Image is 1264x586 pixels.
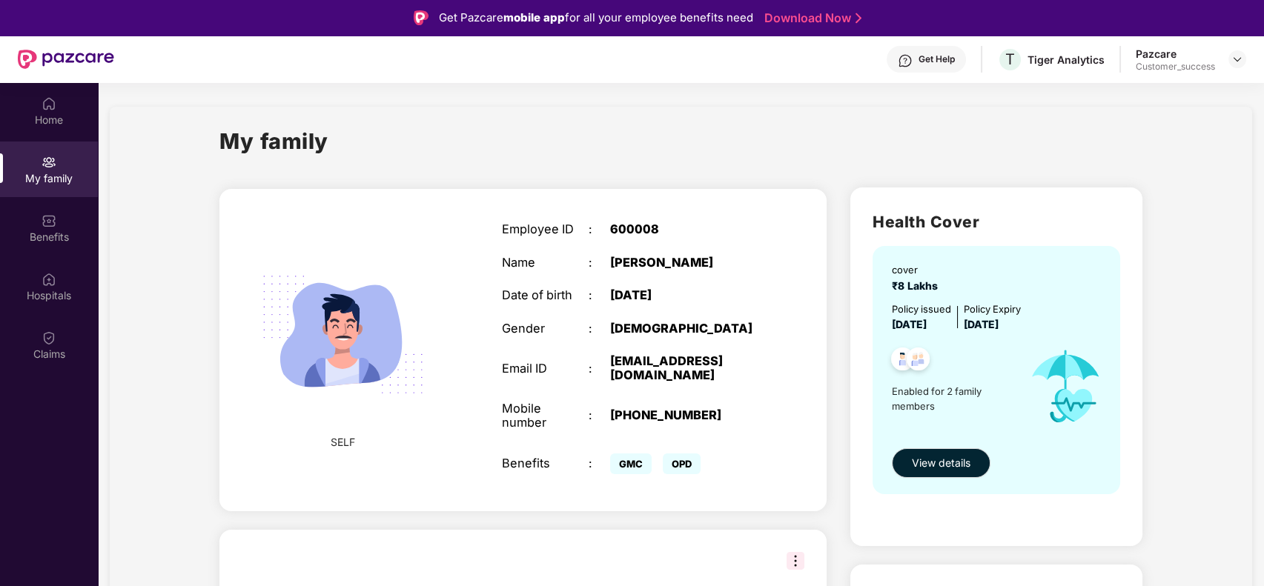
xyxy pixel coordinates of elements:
a: Download Now [764,10,857,26]
div: Get Pazcare for all your employee benefits need [439,9,753,27]
div: Name [502,256,588,270]
span: SELF [331,434,355,450]
div: : [589,256,610,270]
img: svg+xml;base64,PHN2ZyBpZD0iSG9zcGl0YWxzIiB4bWxucz0iaHR0cDovL3d3dy53My5vcmcvMjAwMC9zdmciIHdpZHRoPS... [42,272,56,287]
img: New Pazcare Logo [18,50,114,69]
div: Tiger Analytics [1028,53,1105,67]
span: Enabled for 2 family members [892,384,1015,414]
button: View details [892,448,990,478]
span: OPD [663,453,701,474]
img: svg+xml;base64,PHN2ZyB4bWxucz0iaHR0cDovL3d3dy53My5vcmcvMjAwMC9zdmciIHdpZHRoPSIyMjQiIGhlaWdodD0iMT... [243,235,443,434]
div: Policy Expiry [964,302,1021,316]
h2: Health Cover [873,210,1119,234]
div: Email ID [502,362,588,376]
div: [DEMOGRAPHIC_DATA] [610,322,761,336]
img: svg+xml;base64,PHN2ZyB3aWR0aD0iMjAiIGhlaWdodD0iMjAiIHZpZXdCb3g9IjAgMCAyMCAyMCIgZmlsbD0ibm9uZSIgeG... [42,155,56,170]
div: Mobile number [502,402,588,430]
div: [DATE] [610,288,761,302]
div: : [589,288,610,302]
div: Date of birth [502,288,588,302]
div: Customer_success [1136,61,1215,73]
span: ₹8 Lakhs [892,279,944,292]
div: [PERSON_NAME] [610,256,761,270]
div: Policy issued [892,302,951,316]
span: T [1005,50,1015,68]
img: svg+xml;base64,PHN2ZyB4bWxucz0iaHR0cDovL3d3dy53My5vcmcvMjAwMC9zdmciIHdpZHRoPSI0OC45NDMiIGhlaWdodD... [884,343,921,379]
div: : [589,362,610,376]
img: svg+xml;base64,PHN2ZyBpZD0iRHJvcGRvd24tMzJ4MzIiIHhtbG5zPSJodHRwOi8vd3d3LnczLm9yZy8yMDAwL3N2ZyIgd2... [1231,53,1243,65]
span: View details [912,455,970,471]
img: svg+xml;base64,PHN2ZyBpZD0iQ2xhaW0iIHhtbG5zPSJodHRwOi8vd3d3LnczLm9yZy8yMDAwL3N2ZyIgd2lkdGg9IjIwIi... [42,330,56,345]
img: svg+xml;base64,PHN2ZyBpZD0iQmVuZWZpdHMiIHhtbG5zPSJodHRwOi8vd3d3LnczLm9yZy8yMDAwL3N2ZyIgd2lkdGg9Ij... [42,213,56,228]
div: Benefits [502,456,588,470]
div: : [589,322,610,336]
div: Get Help [919,53,955,65]
div: : [589,222,610,236]
h1: My family [219,124,328,158]
div: [PHONE_NUMBER] [610,408,761,422]
img: Stroke [856,10,861,26]
span: GMC [610,453,652,474]
img: svg+xml;base64,PHN2ZyB4bWxucz0iaHR0cDovL3d3dy53My5vcmcvMjAwMC9zdmciIHdpZHRoPSI0OC45NDMiIGhlaWdodD... [900,343,936,379]
img: Logo [414,10,428,25]
div: : [589,408,610,422]
div: Pazcare [1136,47,1215,61]
span: [DATE] [964,318,999,330]
div: 600008 [610,222,761,236]
img: svg+xml;base64,PHN2ZyBpZD0iSG9tZSIgeG1sbnM9Imh0dHA6Ly93d3cudzMub3JnLzIwMDAvc3ZnIiB3aWR0aD0iMjAiIG... [42,96,56,111]
img: svg+xml;base64,PHN2ZyB3aWR0aD0iMzIiIGhlaWdodD0iMzIiIHZpZXdCb3g9IjAgMCAzMiAzMiIgZmlsbD0ibm9uZSIgeG... [787,552,804,570]
img: svg+xml;base64,PHN2ZyBpZD0iSGVscC0zMngzMiIgeG1sbnM9Imh0dHA6Ly93d3cudzMub3JnLzIwMDAvc3ZnIiB3aWR0aD... [898,53,913,68]
div: Gender [502,322,588,336]
img: icon [1016,333,1116,441]
div: cover [892,262,944,277]
strong: mobile app [503,10,565,24]
div: Employee ID [502,222,588,236]
div: [EMAIL_ADDRESS][DOMAIN_NAME] [610,354,761,383]
span: [DATE] [892,318,927,330]
div: : [589,456,610,470]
